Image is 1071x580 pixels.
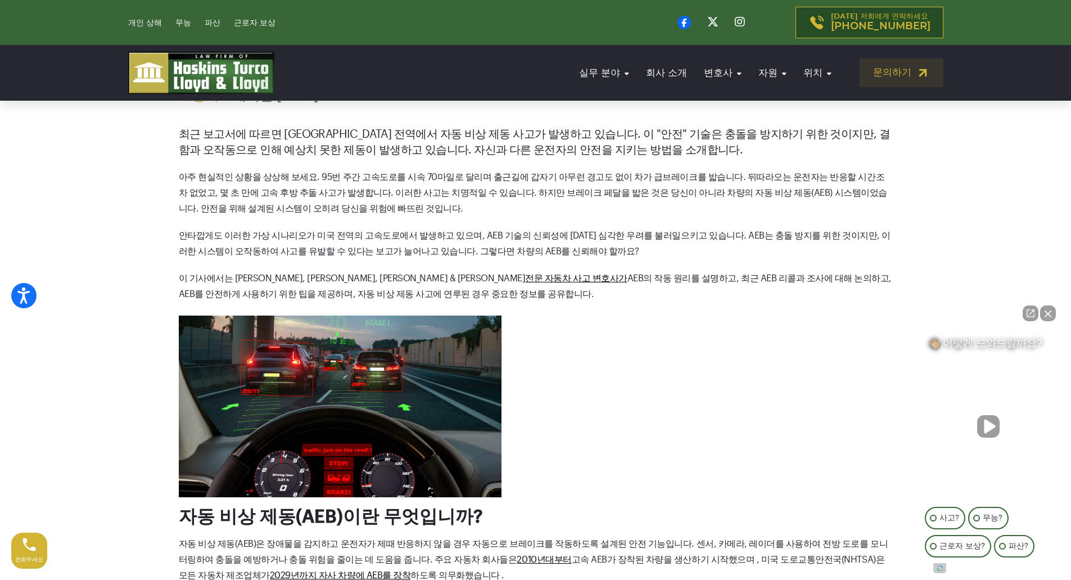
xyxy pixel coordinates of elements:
[179,316,501,497] img: 자동 비상 제동 사고의 원인은 무엇입니까?
[410,571,504,580] font: 하도록 의무화했습니다 .
[179,508,483,526] font: 자동 비상 제동(AEB)이란 무엇입니까?
[698,57,747,89] a: 변호사
[15,556,43,563] font: 전화주세요
[928,338,1042,349] font: 👋🏼 어떻게 도와드릴까요?
[517,555,571,564] a: 2010년대부터
[1040,305,1056,321] button: Intaker 채팅 위젯 닫기
[179,129,891,156] font: 최근 보고서에 따르면 [GEOGRAPHIC_DATA] 전역에서 자동 비상 제동 사고가 발생하고 있습니다. 이 "안전" 기술은 충돌을 방지하기 위한 것이지만, 결함과 오작동으로...
[525,274,627,283] a: 전문 자동차 사고 변호사가
[579,68,620,78] font: 실무 분야
[234,19,275,27] a: 근로자 보상
[704,68,733,78] font: 변호사
[179,231,891,256] font: 안타깝게도 이러한 가상 시나리오가 미국 전역의 고속도로에서 발생하고 있으며, AEB 기술의 신뢰성에 [DATE] 심각한 우려를 불러일으키고 있습니다. AEB는 충돌 방지를 위...
[983,514,1002,522] font: 무능?
[179,274,526,283] font: 이 기사에서는 [PERSON_NAME], [PERSON_NAME], [PERSON_NAME] & [PERSON_NAME]
[758,68,778,78] font: 자원
[128,19,162,27] a: 개인 상해
[933,563,946,573] a: 오픈 인테이커 채팅
[796,7,943,38] a: [DATE] 저희에게 연락하세요[PHONE_NUMBER]
[270,571,410,580] a: 2029년까지 자사 차량에 AEB를 장착
[831,13,928,20] font: [DATE] 저희에게 연락하세요
[860,59,943,87] a: 문의하기
[205,19,220,27] a: 파산
[831,21,930,32] font: [PHONE_NUMBER]
[179,539,888,564] font: 자동 비상 제동(AEB)은 장애물을 감지하고 운전자가 제때 반응하지 않을 경우 자동으로 브레이크를 작동하도록 설계된 안전 기능입니다. 센서, 카메라, 레이더를 사용하여 전방 ...
[1009,542,1028,550] font: 파산?
[753,57,792,89] a: 자원
[128,52,274,94] img: 심벌 마크
[175,19,191,27] a: 무능
[803,68,823,78] font: 위치
[798,57,837,89] a: 위치
[977,415,1000,438] button: 비디오 음소거 해제
[939,514,959,522] font: 사고?
[573,57,635,89] a: 실무 분야
[873,68,911,77] font: 문의하기
[1023,305,1038,321] a: 직접 채팅 열기
[646,68,687,78] font: 회사 소개
[939,542,985,550] font: 근로자 보상?
[179,173,887,213] font: 아주 현실적인 상황을 상상해 보세요. 95번 주간 고속도로를 시속 70마일로 달리며 출근길에 갑자기 아무런 경고도 없이 차가 급브레이크를 밟습니다. 뒤따라오는 운전자는 반응할...
[640,57,693,89] a: 회사 소개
